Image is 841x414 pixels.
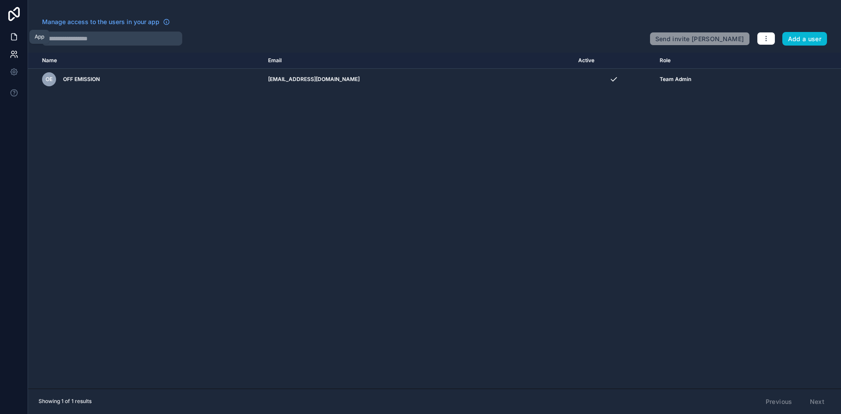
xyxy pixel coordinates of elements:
div: App [35,33,44,40]
span: Team Admin [660,76,691,83]
span: OE [46,76,53,83]
div: scrollable content [28,53,841,389]
a: Manage access to the users in your app [42,18,170,26]
th: Active [573,53,654,69]
td: [EMAIL_ADDRESS][DOMAIN_NAME] [263,69,573,90]
th: Email [263,53,573,69]
span: Manage access to the users in your app [42,18,159,26]
th: Role [654,53,782,69]
span: Showing 1 of 1 results [39,398,92,405]
span: OFF EMISSION [63,76,100,83]
button: Add a user [782,32,827,46]
th: Name [28,53,263,69]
